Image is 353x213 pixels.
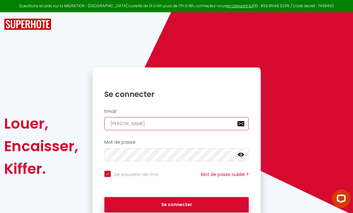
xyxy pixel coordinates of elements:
div: Encaisser, [4,135,78,157]
a: en cliquant ici [227,3,253,8]
button: Se connecter [104,197,249,213]
iframe: LiveChat chat widget [327,187,353,213]
a: Mot de passe oublié ? [201,171,249,178]
div: Louer, [4,112,78,135]
div: Kiffer. [4,157,78,180]
input: Ton Email [104,117,249,130]
h2: Email [104,109,249,114]
h2: Mot de passe [104,140,249,145]
h1: Se connecter [104,89,249,99]
img: SuperHote logo [4,19,51,30]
